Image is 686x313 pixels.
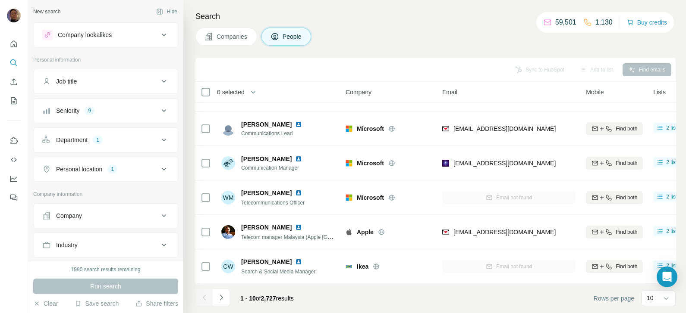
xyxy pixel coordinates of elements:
span: Find both [616,194,637,201]
img: Avatar [221,156,235,170]
div: Industry [56,241,78,249]
img: provider findymail logo [442,228,449,236]
img: LinkedIn logo [295,224,302,231]
span: Search & Social Media Manager [241,269,315,275]
span: [EMAIL_ADDRESS][DOMAIN_NAME] [453,160,556,167]
span: Microsoft [357,193,384,202]
h4: Search [195,10,676,22]
p: Company information [33,190,178,198]
img: provider findymail logo [442,124,449,133]
span: Companies [217,32,248,41]
span: Communications Lead [241,130,312,137]
span: Telecom manager Malaysia (Apple [GEOGRAPHIC_DATA]) [241,233,378,240]
button: Use Surfe on LinkedIn [7,133,21,149]
button: Dashboard [7,171,21,186]
span: 2 lists [666,158,680,166]
p: 1,130 [595,17,613,28]
div: 1990 search results remaining [71,266,141,273]
span: [EMAIL_ADDRESS][DOMAIN_NAME] [453,229,556,236]
span: Mobile [586,88,604,96]
button: Find both [586,226,643,239]
button: Share filters [135,299,178,308]
span: [PERSON_NAME] [241,120,292,129]
span: Find both [616,159,637,167]
span: [EMAIL_ADDRESS][DOMAIN_NAME] [453,125,556,132]
div: Company [56,211,82,220]
span: 0 selected [217,88,245,96]
span: [PERSON_NAME] [241,223,292,232]
span: Communication Manager [241,164,312,172]
button: Quick start [7,36,21,52]
img: Avatar [221,225,235,239]
span: 2 lists [666,124,680,132]
img: LinkedIn logo [295,189,302,196]
span: [PERSON_NAME] [241,257,292,266]
img: Logo of Ikea [346,263,352,270]
span: Email [442,88,457,96]
button: Enrich CSV [7,74,21,90]
button: Find both [586,260,643,273]
button: Job title [34,71,178,92]
span: Rows per page [594,294,634,303]
img: Logo of Apple [346,229,352,236]
button: My lists [7,93,21,108]
button: Seniority9 [34,100,178,121]
button: Search [7,55,21,71]
span: of [256,295,261,302]
button: Save search [75,299,119,308]
div: Department [56,136,88,144]
button: Navigate to next page [213,289,230,306]
button: Clear [33,299,58,308]
button: Find both [586,122,643,135]
button: Buy credits [627,16,667,28]
img: Logo of Microsoft [346,125,352,132]
div: Open Intercom Messenger [657,267,677,287]
div: 1 [93,136,103,144]
span: Find both [616,263,637,270]
button: Hide [150,5,183,18]
div: Job title [56,77,77,86]
img: Avatar [221,122,235,136]
div: Company lookalikes [58,31,112,39]
span: Ikea [357,262,368,271]
button: Company lookalikes [34,25,178,45]
span: Company [346,88,371,96]
button: Department1 [34,130,178,150]
img: Logo of Microsoft [346,194,352,201]
span: 2 lists [666,193,680,201]
span: 2 lists [666,262,680,270]
span: 2,727 [261,295,276,302]
div: Personal location [56,165,102,174]
span: Telecommunications Officer [241,200,305,206]
span: [PERSON_NAME] [241,189,292,197]
div: CW [221,260,235,273]
img: LinkedIn logo [295,155,302,162]
span: Microsoft [357,159,384,167]
div: Seniority [56,106,79,115]
div: New search [33,8,60,15]
p: Personal information [33,56,178,64]
span: [PERSON_NAME] [241,155,292,163]
span: Apple [357,228,374,236]
span: Microsoft [357,124,384,133]
button: Feedback [7,190,21,205]
button: Use Surfe API [7,152,21,167]
p: 59,501 [555,17,576,28]
img: provider leadmagic logo [442,159,449,167]
img: LinkedIn logo [295,258,302,265]
span: 1 - 10 [240,295,256,302]
p: 10 [647,294,654,302]
button: Find both [586,191,643,204]
span: Find both [616,125,637,133]
button: Personal location1 [34,159,178,180]
div: WM [221,191,235,205]
span: Find both [616,228,637,236]
img: LinkedIn logo [295,121,302,128]
button: Industry [34,235,178,255]
button: Find both [586,157,643,170]
button: Company [34,205,178,226]
div: 9 [85,107,94,115]
span: results [240,295,294,302]
span: Lists [653,88,666,96]
div: 1 [107,165,117,173]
